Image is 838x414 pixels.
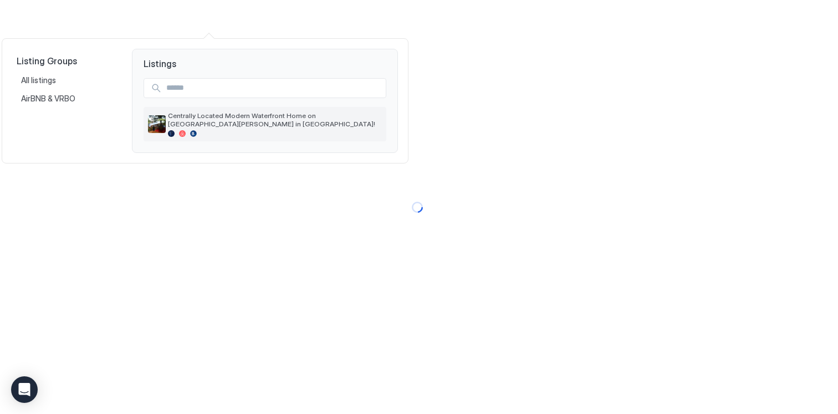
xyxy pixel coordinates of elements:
[168,111,382,128] span: Centrally Located Modern Waterfront Home on [GEOGRAPHIC_DATA][PERSON_NAME] in [GEOGRAPHIC_DATA]!
[11,376,38,403] div: Open Intercom Messenger
[21,75,58,85] span: All listings
[21,94,77,104] span: AirBNB & VRBO
[162,79,386,98] input: Input Field
[17,55,114,67] span: Listing Groups
[148,115,166,133] div: listing image
[132,49,397,69] span: Listings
